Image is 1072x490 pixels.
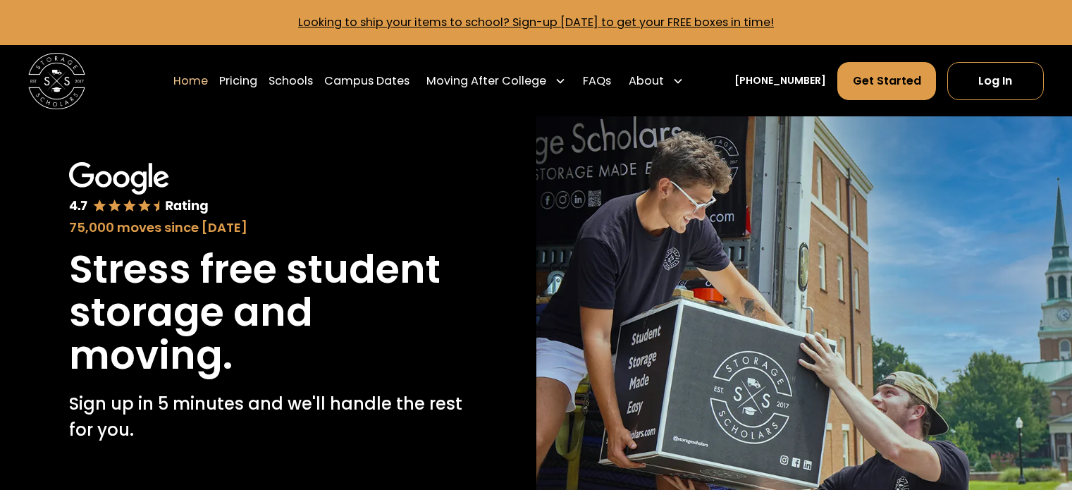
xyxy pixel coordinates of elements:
div: Moving After College [421,61,572,101]
a: Campus Dates [324,61,409,101]
a: Pricing [219,61,257,101]
div: About [623,61,689,101]
h1: Stress free student storage and moving. [69,248,467,377]
a: Schools [269,61,313,101]
a: Looking to ship your items to school? Sign-up [DATE] to get your FREE boxes in time! [298,14,774,30]
p: Sign up in 5 minutes and we'll handle the rest for you. [69,391,467,443]
div: About [629,73,664,90]
a: [PHONE_NUMBER] [734,73,826,88]
a: Home [173,61,208,101]
a: home [28,53,85,110]
a: Log In [947,62,1044,100]
div: 75,000 moves since [DATE] [69,218,467,237]
img: Storage Scholars main logo [28,53,85,110]
a: FAQs [583,61,611,101]
div: Moving After College [426,73,546,90]
img: Google 4.7 star rating [69,162,208,216]
a: Get Started [837,62,935,100]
